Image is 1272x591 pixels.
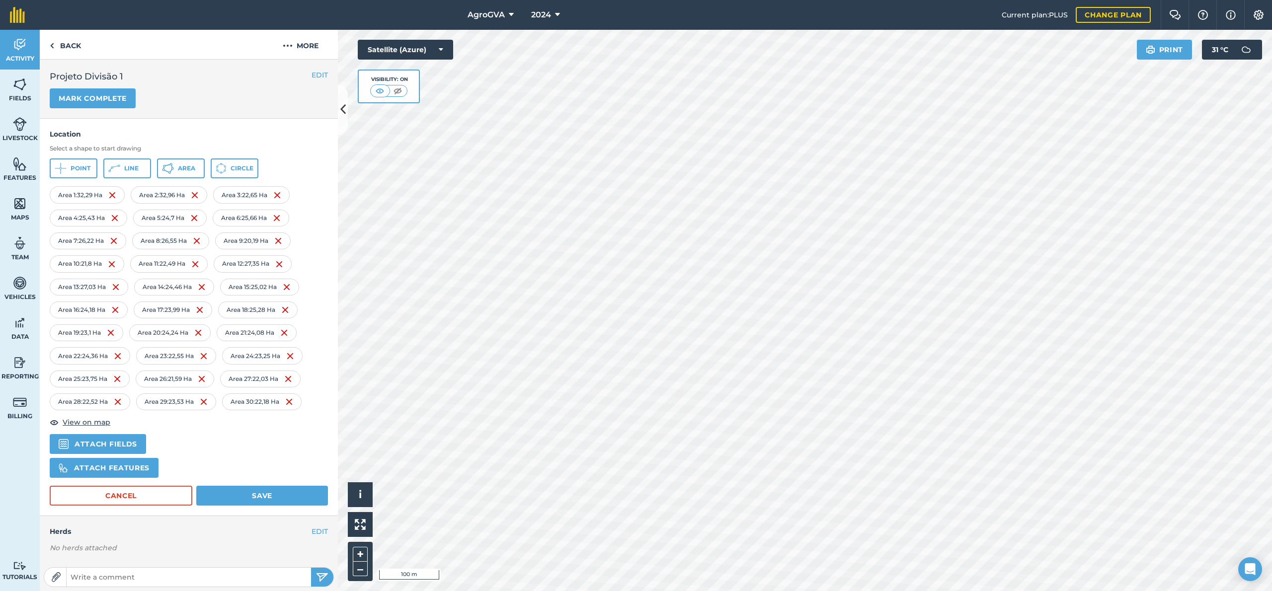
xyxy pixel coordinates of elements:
[111,212,119,224] img: svg+xml;base64,PHN2ZyB4bWxucz0iaHR0cDovL3d3dy53My5vcmcvMjAwMC9zdmciIHdpZHRoPSIxNiIgaGVpZ2h0PSIyNC...
[59,439,69,449] img: svg+xml,%3c
[191,189,199,201] img: svg+xml;base64,PHN2ZyB4bWxucz0iaHR0cDovL3d3dy53My5vcmcvMjAwMC9zdmciIHdpZHRoPSIxNiIgaGVpZ2h0PSIyNC...
[392,86,404,96] img: svg+xml;base64,PHN2ZyB4bWxucz0iaHR0cDovL3d3dy53My5vcmcvMjAwMC9zdmciIHdpZHRoPSI1MCIgaGVpZ2h0PSI0MC...
[220,279,299,295] div: Area 15 : 25,02 Ha
[215,232,291,249] div: Area 9 : 20,19 Ha
[198,373,206,385] img: svg+xml;base64,PHN2ZyB4bWxucz0iaHR0cDovL3d3dy53My5vcmcvMjAwMC9zdmciIHdpZHRoPSIxNiIgaGVpZ2h0PSIyNC...
[129,324,211,341] div: Area 20 : 24,24 Ha
[50,279,128,295] div: Area 13 : 27,03 Ha
[13,77,27,92] img: svg+xml;base64,PHN2ZyB4bWxucz0iaHR0cDovL3d3dy53My5vcmcvMjAwMC9zdmciIHdpZHRoPSI1NiIgaGVpZ2h0PSI2MC...
[13,156,27,171] img: svg+xml;base64,PHN2ZyB4bWxucz0iaHR0cDovL3d3dy53My5vcmcvMjAwMC9zdmciIHdpZHRoPSI1NiIgaGVpZ2h0PSI2MC...
[374,86,386,96] img: svg+xml;base64,PHN2ZyB4bWxucz0iaHR0cDovL3d3dy53My5vcmcvMjAwMC9zdmciIHdpZHRoPSI1MCIgaGVpZ2h0PSI0MC...
[196,304,204,316] img: svg+xml;base64,PHN2ZyB4bWxucz0iaHR0cDovL3d3dy53My5vcmcvMjAwMC9zdmciIHdpZHRoPSIxNiIgaGVpZ2h0PSIyNC...
[108,258,116,270] img: svg+xml;base64,PHN2ZyB4bWxucz0iaHR0cDovL3d3dy53My5vcmcvMjAwMC9zdmciIHdpZHRoPSIxNiIgaGVpZ2h0PSIyNC...
[114,396,122,408] img: svg+xml;base64,PHN2ZyB4bWxucz0iaHR0cDovL3d3dy53My5vcmcvMjAwMC9zdmciIHdpZHRoPSIxNiIgaGVpZ2h0PSIyNC...
[50,416,59,428] img: svg+xml;base64,PHN2ZyB4bWxucz0iaHR0cDovL3d3dy53My5vcmcvMjAwMC9zdmciIHdpZHRoPSIxOCIgaGVpZ2h0PSIyNC...
[218,301,298,318] div: Area 18 : 25,28 Ha
[214,255,292,272] div: Area 12 : 27,35 Ha
[50,458,159,478] button: Attach features
[283,40,293,52] img: svg+xml;base64,PHN2ZyB4bWxucz0iaHR0cDovL3d3dy53My5vcmcvMjAwMC9zdmciIHdpZHRoPSIyMCIgaGVpZ2h0PSIyNC...
[13,315,27,330] img: svg+xml;base64,PD94bWwgdmVyc2lvbj0iMS4wIiBlbmNvZGluZz0idXRmLTgiPz4KPCEtLSBHZW5lcmF0b3I6IEFkb2JlIE...
[50,486,192,506] button: Cancel
[1146,44,1155,56] img: svg+xml;base64,PHN2ZyB4bWxucz0iaHR0cDovL3d3dy53My5vcmcvMjAwMC9zdmciIHdpZHRoPSIxOSIgaGVpZ2h0PSIyNC...
[1212,40,1228,60] span: 31 ° C
[103,158,151,178] button: Line
[194,327,202,339] img: svg+xml;base64,PHN2ZyB4bWxucz0iaHR0cDovL3d3dy53My5vcmcvMjAwMC9zdmciIHdpZHRoPSIxNiIgaGVpZ2h0PSIyNC...
[193,235,201,247] img: svg+xml;base64,PHN2ZyB4bWxucz0iaHR0cDovL3d3dy53My5vcmcvMjAwMC9zdmciIHdpZHRoPSIxNiIgaGVpZ2h0PSIyNC...
[50,210,127,226] div: Area 4 : 25,43 Ha
[1253,10,1265,20] img: A cog icon
[1137,40,1192,60] button: Print
[51,572,61,582] img: Paperclip icon
[110,235,118,247] img: svg+xml;base64,PHN2ZyB4bWxucz0iaHR0cDovL3d3dy53My5vcmcvMjAwMC9zdmciIHdpZHRoPSIxNiIgaGVpZ2h0PSIyNC...
[1202,40,1262,60] button: 31 °C
[1226,9,1236,21] img: svg+xml;base64,PHN2ZyB4bWxucz0iaHR0cDovL3d3dy53My5vcmcvMjAwMC9zdmciIHdpZHRoPSIxNyIgaGVpZ2h0PSIxNy...
[50,370,130,387] div: Area 25 : 23,75 Ha
[222,347,303,364] div: Area 24 : 23,25 Ha
[263,30,338,59] button: More
[312,526,328,537] button: EDIT
[217,324,297,341] div: Area 21 : 24,08 Ha
[50,40,54,52] img: svg+xml;base64,PHN2ZyB4bWxucz0iaHR0cDovL3d3dy53My5vcmcvMjAwMC9zdmciIHdpZHRoPSI5IiBoZWlnaHQ9IjI0Ii...
[59,463,68,473] img: svg%3e
[283,281,291,293] img: svg+xml;base64,PHN2ZyB4bWxucz0iaHR0cDovL3d3dy53My5vcmcvMjAwMC9zdmciIHdpZHRoPSIxNiIgaGVpZ2h0PSIyNC...
[531,9,551,21] span: 2024
[353,562,368,576] button: –
[190,212,198,224] img: svg+xml;base64,PHN2ZyB4bWxucz0iaHR0cDovL3d3dy53My5vcmcvMjAwMC9zdmciIHdpZHRoPSIxNiIgaGVpZ2h0PSIyNC...
[50,416,110,428] button: View on map
[280,327,288,339] img: svg+xml;base64,PHN2ZyB4bWxucz0iaHR0cDovL3d3dy53My5vcmcvMjAwMC9zdmciIHdpZHRoPSIxNiIgaGVpZ2h0PSIyNC...
[222,393,302,410] div: Area 30 : 22,18 Ha
[316,571,328,583] img: svg+xml;base64,PHN2ZyB4bWxucz0iaHR0cDovL3d3dy53My5vcmcvMjAwMC9zdmciIHdpZHRoPSIyNSIgaGVpZ2h0PSIyNC...
[50,232,126,249] div: Area 7 : 26,22 Ha
[136,393,216,410] div: Area 29 : 23,53 Ha
[196,486,328,506] button: Save
[1236,40,1256,60] img: svg+xml;base64,PD94bWwgdmVyc2lvbj0iMS4wIiBlbmNvZGluZz0idXRmLTgiPz4KPCEtLSBHZW5lcmF0b3I6IEFkb2JlIE...
[50,70,328,83] h2: Projeto Divisão 1
[273,189,281,201] img: svg+xml;base64,PHN2ZyB4bWxucz0iaHR0cDovL3d3dy53My5vcmcvMjAwMC9zdmciIHdpZHRoPSIxNiIgaGVpZ2h0PSIyNC...
[112,281,120,293] img: svg+xml;base64,PHN2ZyB4bWxucz0iaHR0cDovL3d3dy53My5vcmcvMjAwMC9zdmciIHdpZHRoPSIxNiIgaGVpZ2h0PSIyNC...
[286,350,294,362] img: svg+xml;base64,PHN2ZyB4bWxucz0iaHR0cDovL3d3dy53My5vcmcvMjAwMC9zdmciIHdpZHRoPSIxNiIgaGVpZ2h0PSIyNC...
[273,212,281,224] img: svg+xml;base64,PHN2ZyB4bWxucz0iaHR0cDovL3d3dy53My5vcmcvMjAwMC9zdmciIHdpZHRoPSIxNiIgaGVpZ2h0PSIyNC...
[211,158,258,178] button: Circle
[50,526,338,537] h4: Herds
[10,7,25,23] img: fieldmargin Logo
[13,395,27,410] img: svg+xml;base64,PD94bWwgdmVyc2lvbj0iMS4wIiBlbmNvZGluZz0idXRmLTgiPz4KPCEtLSBHZW5lcmF0b3I6IEFkb2JlIE...
[213,186,290,203] div: Area 3 : 22,65 Ha
[67,570,311,584] input: Write a comment
[359,488,362,501] span: i
[124,164,139,172] span: Line
[274,235,282,247] img: svg+xml;base64,PHN2ZyB4bWxucz0iaHR0cDovL3d3dy53My5vcmcvMjAwMC9zdmciIHdpZHRoPSIxNiIgaGVpZ2h0PSIyNC...
[108,189,116,201] img: svg+xml;base64,PHN2ZyB4bWxucz0iaHR0cDovL3d3dy53My5vcmcvMjAwMC9zdmciIHdpZHRoPSIxNiIgaGVpZ2h0PSIyNC...
[348,482,373,507] button: i
[111,304,119,316] img: svg+xml;base64,PHN2ZyB4bWxucz0iaHR0cDovL3d3dy53My5vcmcvMjAwMC9zdmciIHdpZHRoPSIxNiIgaGVpZ2h0PSIyNC...
[113,373,121,385] img: svg+xml;base64,PHN2ZyB4bWxucz0iaHR0cDovL3d3dy53My5vcmcvMjAwMC9zdmciIHdpZHRoPSIxNiIgaGVpZ2h0PSIyNC...
[13,355,27,370] img: svg+xml;base64,PD94bWwgdmVyc2lvbj0iMS4wIiBlbmNvZGluZz0idXRmLTgiPz4KPCEtLSBHZW5lcmF0b3I6IEFkb2JlIE...
[281,304,289,316] img: svg+xml;base64,PHN2ZyB4bWxucz0iaHR0cDovL3d3dy53My5vcmcvMjAwMC9zdmciIHdpZHRoPSIxNiIgaGVpZ2h0PSIyNC...
[1002,9,1068,20] span: Current plan : PLUS
[13,37,27,52] img: svg+xml;base64,PD94bWwgdmVyc2lvbj0iMS4wIiBlbmNvZGluZz0idXRmLTgiPz4KPCEtLSBHZW5lcmF0b3I6IEFkb2JlIE...
[50,393,130,410] div: Area 28 : 22,52 Ha
[191,258,199,270] img: svg+xml;base64,PHN2ZyB4bWxucz0iaHR0cDovL3d3dy53My5vcmcvMjAwMC9zdmciIHdpZHRoPSIxNiIgaGVpZ2h0PSIyNC...
[275,258,283,270] img: svg+xml;base64,PHN2ZyB4bWxucz0iaHR0cDovL3d3dy53My5vcmcvMjAwMC9zdmciIHdpZHRoPSIxNiIgaGVpZ2h0PSIyNC...
[132,232,209,249] div: Area 8 : 26,55 Ha
[358,40,453,60] button: Satellite (Azure)
[355,519,366,530] img: Four arrows, one pointing top left, one top right, one bottom right and the last bottom left
[178,164,195,172] span: Area
[468,9,505,21] span: AgroGVA
[13,561,27,571] img: svg+xml;base64,PD94bWwgdmVyc2lvbj0iMS4wIiBlbmNvZGluZz0idXRmLTgiPz4KPCEtLSBHZW5lcmF0b3I6IEFkb2JlIE...
[353,547,368,562] button: +
[213,210,289,226] div: Area 6 : 25,66 Ha
[50,255,124,272] div: Area 10 : 21,8 Ha
[13,196,27,211] img: svg+xml;base64,PHN2ZyB4bWxucz0iaHR0cDovL3d3dy53My5vcmcvMjAwMC9zdmciIHdpZHRoPSI1NiIgaGVpZ2h0PSI2MC...
[134,279,214,295] div: Area 14 : 24,46 Ha
[131,186,207,203] div: Area 2 : 32,96 Ha
[136,370,214,387] div: Area 26 : 21,59 Ha
[134,301,212,318] div: Area 17 : 23,99 Ha
[107,327,115,339] img: svg+xml;base64,PHN2ZyB4bWxucz0iaHR0cDovL3d3dy53My5vcmcvMjAwMC9zdmciIHdpZHRoPSIxNiIgaGVpZ2h0PSIyNC...
[50,158,97,178] button: Point
[50,542,338,553] em: No herds attached
[40,30,91,59] a: Back
[133,210,207,226] div: Area 5 : 24,7 Ha
[200,350,208,362] img: svg+xml;base64,PHN2ZyB4bWxucz0iaHR0cDovL3d3dy53My5vcmcvMjAwMC9zdmciIHdpZHRoPSIxNiIgaGVpZ2h0PSIyNC...
[50,88,136,108] button: Mark complete
[1076,7,1151,23] a: Change plan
